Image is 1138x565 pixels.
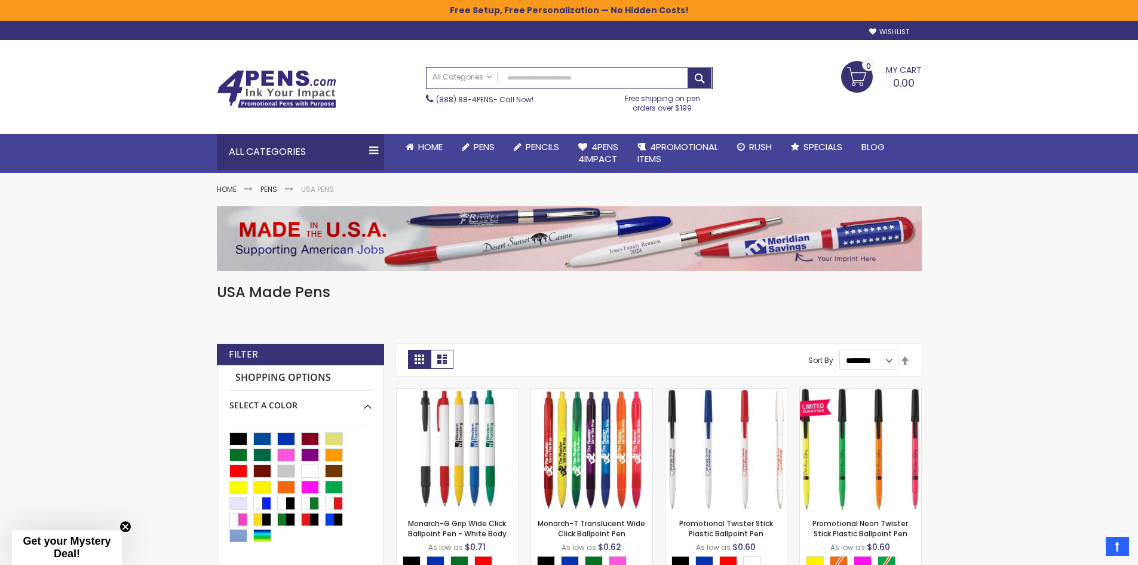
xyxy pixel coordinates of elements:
[12,530,122,565] div: Get your Mystery Deal!Close teaser
[526,141,559,153] span: Pencils
[569,134,628,173] a: 4Pens4impact
[696,542,731,552] span: As low as
[23,535,111,560] span: Get your Mystery Deal!
[749,141,772,153] span: Rush
[852,134,894,160] a: Blog
[830,542,865,552] span: As low as
[861,141,885,153] span: Blog
[531,388,652,398] a: Monarch-T Translucent Wide Click Ballpoint Pen
[732,541,756,553] span: $0.60
[229,365,372,391] strong: Shopping Options
[217,184,237,194] a: Home
[217,206,922,271] img: USA Pens
[396,134,452,160] a: Home
[427,68,498,87] a: All Categories
[841,61,922,91] a: 0.00 0
[260,184,277,194] a: Pens
[408,518,507,538] a: Monarch-G Grip Wide Click Ballpoint Pen - White Body
[598,541,621,553] span: $0.62
[465,541,486,553] span: $0.71
[452,134,504,160] a: Pens
[728,134,781,160] a: Rush
[628,134,728,173] a: 4PROMOTIONALITEMS
[803,141,842,153] span: Specials
[504,134,569,160] a: Pencils
[436,94,533,105] span: - Call Now!
[812,518,908,538] a: Promotional Neon Twister Stick Plastic Ballpoint Pen
[119,521,131,533] button: Close teaser
[869,28,909,36] a: Wishlist
[800,388,921,398] a: Promotional Neon Twister Stick Plastic Ballpoint Pen
[436,94,493,105] a: (888) 88-4PENS
[229,391,372,411] div: Select A Color
[432,72,492,82] span: All Categories
[665,389,787,510] img: Promotional Twister Stick Plastic Ballpoint Pen
[1039,533,1138,565] iframe: Google Customer Reviews
[637,141,718,165] span: 4PROMOTIONAL ITEMS
[800,389,921,510] img: Promotional Neon Twister Stick Plastic Ballpoint Pen
[418,141,443,153] span: Home
[474,141,495,153] span: Pens
[301,184,334,194] strong: USA Pens
[866,60,871,72] span: 0
[397,389,518,510] img: Monarch-G Grip Wide Click Ballpoint Pen - White Body
[397,388,518,398] a: Monarch-G Grip Wide Click Ballpoint Pen - White Body
[531,389,652,510] img: Monarch-T Translucent Wide Click Ballpoint Pen
[781,134,852,160] a: Specials
[229,348,258,361] strong: Filter
[217,283,922,302] h1: USA Made Pens
[612,89,713,113] div: Free shipping on pen orders over $199
[217,70,336,108] img: 4Pens Custom Pens and Promotional Products
[408,350,431,369] strong: Grid
[808,355,833,365] label: Sort By
[867,541,890,553] span: $0.60
[578,141,618,165] span: 4Pens 4impact
[562,542,596,552] span: As low as
[538,518,645,538] a: Monarch-T Translucent Wide Click Ballpoint Pen
[217,134,384,170] div: All Categories
[679,518,773,538] a: Promotional Twister Stick Plastic Ballpoint Pen
[893,75,915,90] span: 0.00
[665,388,787,398] a: Promotional Twister Stick Plastic Ballpoint Pen
[428,542,463,552] span: As low as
